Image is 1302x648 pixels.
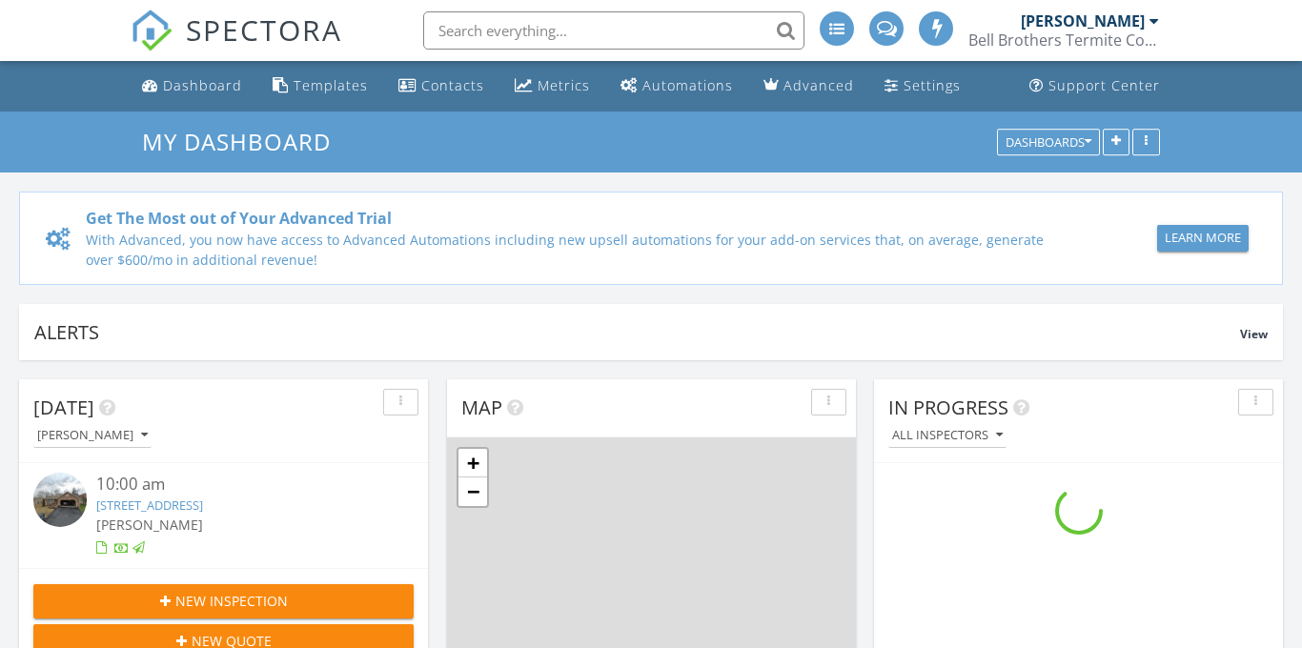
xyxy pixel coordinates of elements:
[1006,135,1091,149] div: Dashboards
[642,76,733,94] div: Automations
[904,76,961,94] div: Settings
[134,69,250,104] a: Dashboard
[1157,225,1249,252] button: Learn More
[86,207,1061,230] div: Get The Most out of Your Advanced Trial
[997,129,1100,155] button: Dashboards
[33,473,414,557] a: 10:00 am [STREET_ADDRESS] [PERSON_NAME]
[888,423,1007,449] button: All Inspectors
[461,395,502,420] span: Map
[175,591,288,611] span: New Inspection
[33,473,87,526] img: streetview
[1022,69,1168,104] a: Support Center
[96,496,203,514] a: [STREET_ADDRESS]
[294,76,368,94] div: Templates
[507,69,598,104] a: Metrics
[458,449,487,477] a: Zoom in
[538,76,590,94] div: Metrics
[458,477,487,506] a: Zoom out
[877,69,968,104] a: Settings
[391,69,492,104] a: Contacts
[96,473,381,496] div: 10:00 am
[186,10,342,50] span: SPECTORA
[423,11,804,50] input: Search everything...
[1048,76,1160,94] div: Support Center
[33,423,152,449] button: [PERSON_NAME]
[131,10,173,51] img: The Best Home Inspection Software - Spectora
[37,429,148,442] div: [PERSON_NAME]
[421,76,484,94] div: Contacts
[968,30,1159,50] div: Bell Brothers Termite Control, LLC.
[163,76,242,94] div: Dashboard
[1240,326,1268,342] span: View
[142,126,347,157] a: My Dashboard
[96,516,203,534] span: [PERSON_NAME]
[613,69,741,104] a: Automations (Basic)
[888,395,1008,420] span: In Progress
[265,69,376,104] a: Templates
[783,76,854,94] div: Advanced
[131,26,342,66] a: SPECTORA
[892,429,1003,442] div: All Inspectors
[756,69,862,104] a: Advanced
[1165,229,1241,248] div: Learn More
[86,230,1061,270] div: With Advanced, you now have access to Advanced Automations including new upsell automations for y...
[33,584,414,618] button: New Inspection
[33,395,94,420] span: [DATE]
[1021,11,1145,30] div: [PERSON_NAME]
[34,319,1240,345] div: Alerts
